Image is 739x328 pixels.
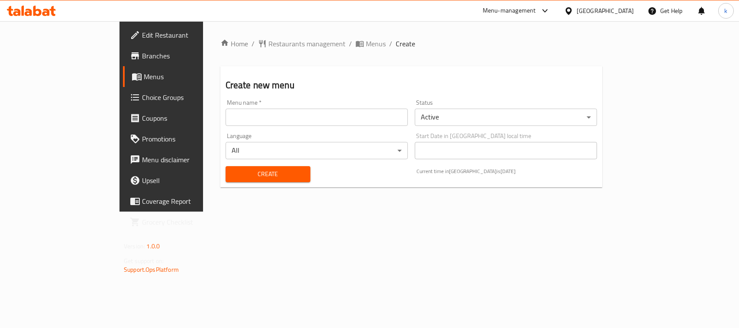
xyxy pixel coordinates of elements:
a: Branches [123,45,243,66]
h2: Create new menu [226,79,597,92]
p: Current time in [GEOGRAPHIC_DATA] is [DATE] [416,167,597,175]
a: Grocery Checklist [123,212,243,232]
span: Get support on: [124,255,164,267]
span: 1.0.0 [146,241,160,252]
span: Edit Restaurant [142,30,236,40]
span: Menus [366,39,386,49]
button: Create [226,166,311,182]
span: k [724,6,727,16]
a: Edit Restaurant [123,25,243,45]
a: Menus [123,66,243,87]
a: Menu disclaimer [123,149,243,170]
span: Coupons [142,113,236,123]
span: Menus [144,71,236,82]
a: Choice Groups [123,87,243,108]
span: Create [396,39,415,49]
a: Support.OpsPlatform [124,264,179,275]
a: Coupons [123,108,243,129]
a: Upsell [123,170,243,191]
div: Active [415,109,597,126]
span: Version: [124,241,145,252]
a: Menus [355,39,386,49]
span: Coverage Report [142,196,236,206]
span: Grocery Checklist [142,217,236,227]
span: Create [232,169,304,180]
a: Promotions [123,129,243,149]
li: / [349,39,352,49]
input: Please enter Menu name [226,109,408,126]
span: Menu disclaimer [142,154,236,165]
a: Coverage Report [123,191,243,212]
nav: breadcrumb [220,39,602,49]
span: Branches [142,51,236,61]
span: Promotions [142,134,236,144]
div: All [226,142,408,159]
span: Upsell [142,175,236,186]
div: [GEOGRAPHIC_DATA] [577,6,634,16]
a: Restaurants management [258,39,345,49]
div: Menu-management [483,6,536,16]
span: Choice Groups [142,92,236,103]
li: / [389,39,392,49]
span: Restaurants management [268,39,345,49]
li: / [252,39,255,49]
